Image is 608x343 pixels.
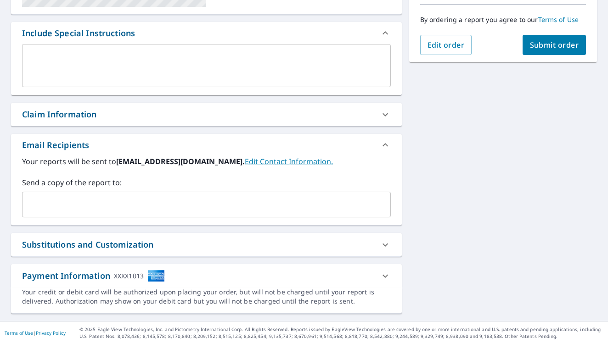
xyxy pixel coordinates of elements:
[5,330,33,336] a: Terms of Use
[420,16,586,24] p: By ordering a report you agree to our
[420,35,472,55] button: Edit order
[11,103,402,126] div: Claim Information
[428,40,465,50] span: Edit order
[22,270,165,282] div: Payment Information
[22,27,135,39] div: Include Special Instructions
[530,40,579,50] span: Submit order
[22,139,89,151] div: Email Recipients
[22,177,391,188] label: Send a copy of the report to:
[538,15,579,24] a: Terms of Use
[5,330,66,336] p: |
[245,156,333,166] a: EditContactInfo
[11,134,402,156] div: Email Recipients
[11,233,402,256] div: Substitutions and Customization
[116,156,245,166] b: [EMAIL_ADDRESS][DOMAIN_NAME].
[22,156,391,167] label: Your reports will be sent to
[11,264,402,288] div: Payment InformationXXXX1013cardImage
[11,22,402,44] div: Include Special Instructions
[79,326,603,340] p: © 2025 Eagle View Technologies, Inc. and Pictometry International Corp. All Rights Reserved. Repo...
[523,35,586,55] button: Submit order
[22,108,97,121] div: Claim Information
[147,270,165,282] img: cardImage
[114,270,144,282] div: XXXX1013
[36,330,66,336] a: Privacy Policy
[22,288,391,306] div: Your credit or debit card will be authorized upon placing your order, but will not be charged unt...
[22,238,154,251] div: Substitutions and Customization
